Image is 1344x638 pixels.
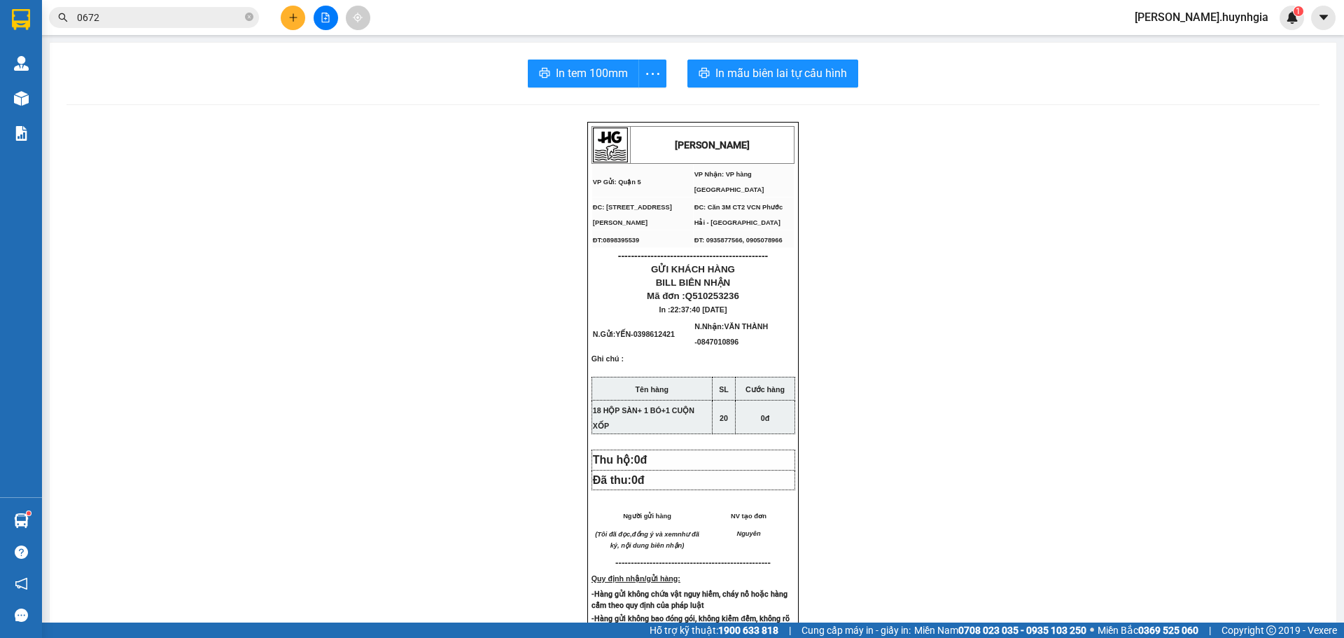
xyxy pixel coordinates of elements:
[593,237,639,244] span: ĐT:0898395539
[1090,627,1094,633] span: ⚪️
[633,330,675,338] span: 0398612421
[694,322,768,346] span: N.Nhận:
[314,6,338,30] button: file-add
[624,557,771,568] span: -----------------------------------------------
[591,574,680,583] strong: Quy định nhận/gửi hàng:
[699,67,710,81] span: printer
[615,330,631,338] span: YẾN
[719,385,729,394] strong: SL
[694,204,783,226] span: ĐC: Căn 3M CT2 VCN Phước Hải - [GEOGRAPHIC_DATA]
[245,13,253,21] span: close-circle
[715,64,847,82] span: In mẫu biên lai tự cấu hình
[58,13,68,22] span: search
[659,305,727,314] span: In :
[281,6,305,30] button: plus
[593,127,628,162] img: logo
[697,338,738,346] span: 0847010896
[638,60,666,88] button: more
[1311,6,1336,30] button: caret-down
[1209,623,1211,638] span: |
[694,171,764,193] span: VP Nhận: VP hàng [GEOGRAPHIC_DATA]
[631,474,645,486] span: 0đ
[27,511,31,515] sup: 1
[914,623,1086,638] span: Miền Nam
[651,264,735,275] span: GỬI KHÁCH HÀNG
[353,13,363,22] span: aim
[1098,623,1198,638] span: Miền Bắc
[958,625,1086,636] strong: 0708 023 035 - 0935 103 250
[639,65,666,83] span: more
[12,9,30,30] img: logo-vxr
[1123,8,1280,26] span: [PERSON_NAME].huynhgia
[593,204,672,226] span: ĐC: [STREET_ADDRESS][PERSON_NAME]
[593,474,645,486] span: Đã thu:
[647,291,739,301] span: Mã đơn :
[595,531,678,538] em: (Tôi đã đọc,đồng ý và xem
[321,13,330,22] span: file-add
[245,11,253,25] span: close-circle
[528,60,639,88] button: printerIn tem 100mm
[671,305,727,314] span: 22:37:40 [DATE]
[685,291,739,301] span: Q510253236
[631,330,675,338] span: -
[1138,625,1198,636] strong: 0369 525 060
[634,454,647,466] span: 0đ
[593,406,694,430] span: 18 HỘP SÀN+ 1 BÓ+1 CUỘN XỐP
[15,546,28,559] span: question-circle
[656,277,731,288] span: BILL BIÊN NHẬN
[675,139,750,151] strong: [PERSON_NAME]
[556,64,628,82] span: In tem 100mm
[593,179,641,186] span: VP Gửi: Quận 5
[539,67,550,81] span: printer
[77,10,242,25] input: Tìm tên, số ĐT hoặc mã đơn
[591,354,624,374] span: Ghi chú :
[591,614,790,634] strong: -Hàng gửi không bao đóng gói, không kiểm đếm, không rõ giá trị khách hàng tự chịu trách nhiệm
[593,454,653,466] span: Thu hộ:
[687,60,858,88] button: printerIn mẫu biên lai tự cấu hình
[1294,6,1303,16] sup: 1
[1266,625,1276,635] span: copyright
[15,577,28,590] span: notification
[593,330,675,338] span: N.Gửi:
[1317,11,1330,24] span: caret-down
[15,609,28,622] span: message
[801,623,911,638] span: Cung cấp máy in - giấy in:
[731,513,766,520] span: NV tạo đơn
[14,56,29,71] img: warehouse-icon
[14,126,29,141] img: solution-icon
[610,531,699,549] em: như đã ký, nội dung biên nhận)
[694,322,768,346] span: VĂN THÀNH -
[591,590,787,610] strong: -Hàng gửi không chứa vật nguy hiểm, cháy nổ hoặc hàng cấm theo quy định của pháp luật
[694,237,783,244] span: ĐT: 0935877566, 0905078966
[789,623,791,638] span: |
[720,414,728,422] span: 20
[14,91,29,106] img: warehouse-icon
[761,414,769,422] span: 0đ
[14,513,29,528] img: warehouse-icon
[636,385,668,394] strong: Tên hàng
[346,6,370,30] button: aim
[1296,6,1301,16] span: 1
[618,250,768,261] span: ----------------------------------------------
[1286,11,1298,24] img: icon-new-feature
[288,13,298,22] span: plus
[718,625,778,636] strong: 1900 633 818
[736,530,760,537] span: Nguyên
[623,513,671,520] span: Người gửi hàng
[745,385,785,394] strong: Cước hàng
[615,557,624,568] span: ---
[650,623,778,638] span: Hỗ trợ kỹ thuật:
